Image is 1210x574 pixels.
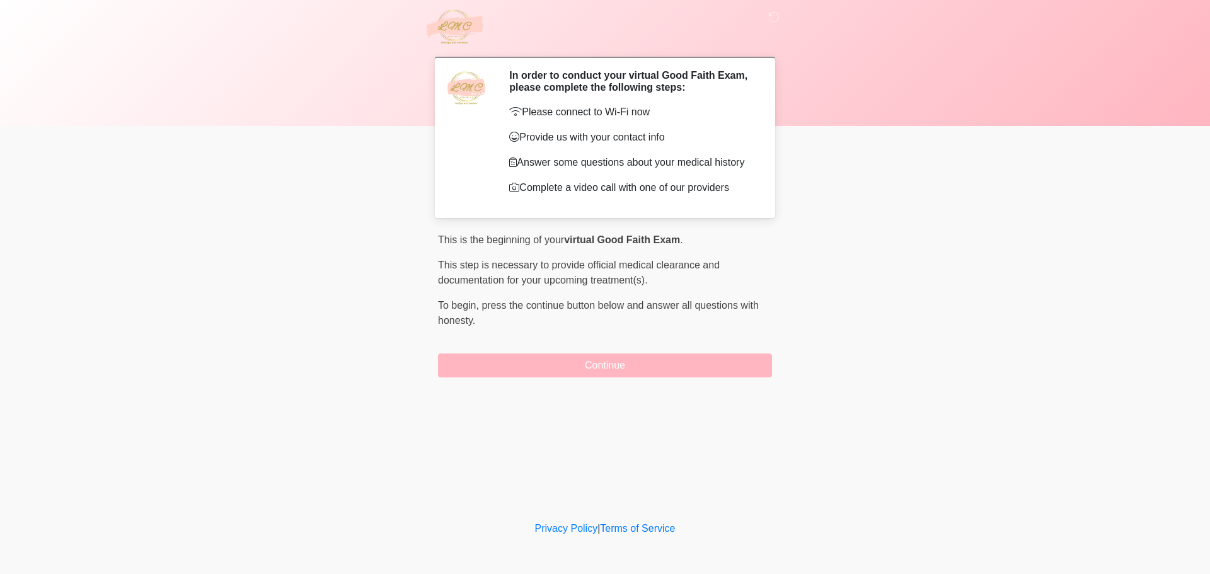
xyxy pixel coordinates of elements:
span: press the continue button below and answer all questions with honesty. [438,300,759,326]
img: Agent Avatar [447,69,485,107]
a: Privacy Policy [535,523,598,534]
button: Continue [438,353,772,377]
span: This step is necessary to provide official medical clearance and documentation for your upcoming ... [438,260,720,285]
p: Complete a video call with one of our providers [509,180,753,195]
p: Please connect to Wi-Fi now [509,105,753,120]
img: LMC Aesthetics Medspa and Wellness Logo [425,9,483,44]
span: . [680,234,683,245]
strong: virtual Good Faith Exam [564,234,680,245]
span: To begin, [438,300,481,311]
span: This is the beginning of your [438,234,564,245]
a: Terms of Service [600,523,675,534]
h2: In order to conduct your virtual Good Faith Exam, please complete the following steps: [509,69,753,93]
p: Answer some questions about your medical history [509,155,753,170]
p: Provide us with your contact info [509,130,753,145]
a: | [597,523,600,534]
